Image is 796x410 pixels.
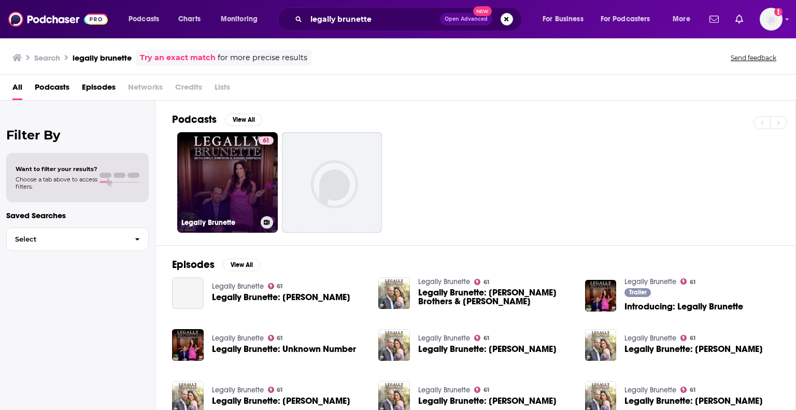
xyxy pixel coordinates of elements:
span: 61 [690,336,695,341]
a: Legally Brunette [212,386,264,394]
span: Monitoring [221,12,258,26]
p: Saved Searches [6,210,149,220]
a: Legally Brunette: Gabby Petito [212,293,350,302]
a: 61 [268,283,283,289]
button: View All [223,259,260,271]
span: Legally Brunette: [PERSON_NAME] [212,293,350,302]
a: 61 [268,335,283,341]
a: 61 [680,335,695,341]
a: Legally Brunette: Gabby Petito [172,277,204,309]
span: Charts [178,12,201,26]
span: Podcasts [129,12,159,26]
span: 61 [263,136,269,146]
button: open menu [121,11,173,27]
img: User Profile [760,8,783,31]
h2: Filter By [6,128,149,143]
a: Legally Brunette [212,334,264,343]
img: Introducing: Legally Brunette [585,280,617,312]
img: Legally Brunette: Ruby Franke [585,329,617,361]
span: Legally Brunette: [PERSON_NAME] [418,397,557,405]
a: Legally Brunette [624,386,676,394]
span: 61 [277,388,282,392]
h2: Podcasts [172,113,217,126]
img: Podchaser - Follow, Share and Rate Podcasts [8,9,108,29]
a: Charts [172,11,207,27]
img: Legally Brunette: Karen Read [378,329,410,361]
a: 61 [474,335,489,341]
a: Try an exact match [140,52,216,64]
span: Open Advanced [445,17,488,22]
span: 61 [484,388,489,392]
button: open menu [665,11,703,27]
span: 61 [690,280,695,285]
a: Introducing: Legally Brunette [624,302,743,311]
span: Lists [215,79,230,100]
span: Networks [128,79,163,100]
span: 61 [277,336,282,341]
button: open menu [535,11,596,27]
a: PodcastsView All [172,113,262,126]
a: Legally Brunette: Ruby Franke [624,345,763,354]
span: Want to filter your results? [16,165,97,173]
a: 61 [474,387,489,393]
span: 61 [484,336,489,341]
button: open menu [214,11,271,27]
h3: Legally Brunette [181,218,257,227]
span: Legally Brunette: [PERSON_NAME] [624,345,763,354]
button: Select [6,228,149,251]
span: Trailer [629,289,647,295]
span: Legally Brunette: [PERSON_NAME] [212,397,350,405]
a: Legally Brunette: Amanda Knox [624,397,763,405]
input: Search podcasts, credits, & more... [306,11,440,27]
a: Legally Brunette: Unknown Number [172,329,204,361]
span: For Business [543,12,584,26]
button: Send feedback [728,53,779,62]
a: Legally Brunette: Menendez Brothers & Gene Hackman [418,288,573,306]
a: Show notifications dropdown [731,10,747,28]
a: Legally Brunette: Unknown Number [212,345,356,354]
a: Legally Brunette: Sherri Papini [212,397,350,405]
a: Legally Brunette: Karen Read [418,345,557,354]
a: Show notifications dropdown [705,10,723,28]
a: Legally Brunette [624,277,676,286]
h3: Search [34,53,60,63]
span: 61 [277,284,282,289]
a: All [12,79,22,100]
span: For Podcasters [601,12,650,26]
a: 61 [680,278,695,285]
span: Legally Brunette: [PERSON_NAME] Brothers & [PERSON_NAME] [418,288,573,306]
span: 61 [484,280,489,285]
img: Legally Brunette: Menendez Brothers & Gene Hackman [378,277,410,309]
span: Credits [175,79,202,100]
a: Legally Brunette [212,282,264,291]
a: Legally Brunette [418,386,470,394]
h3: legally brunette [73,53,132,63]
button: Show profile menu [760,8,783,31]
a: 61Legally Brunette [177,132,278,233]
button: Open AdvancedNew [440,13,492,25]
span: Choose a tab above to access filters. [16,176,97,190]
svg: Add a profile image [774,8,783,16]
a: Legally Brunette [624,334,676,343]
a: Episodes [82,79,116,100]
a: 61 [680,387,695,393]
span: 61 [690,388,695,392]
span: for more precise results [218,52,307,64]
div: Search podcasts, credits, & more... [288,7,532,31]
span: New [473,6,492,16]
button: View All [225,114,262,126]
a: Podcasts [35,79,69,100]
a: 61 [259,136,274,145]
span: More [673,12,690,26]
span: Logged in as MackenzieCollier [760,8,783,31]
